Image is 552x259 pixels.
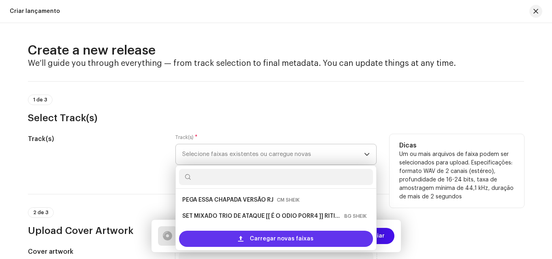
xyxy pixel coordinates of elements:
h5: Cover artwork [28,247,162,257]
h2: Create a new release [28,42,524,59]
small: CM SHEIK [277,196,299,204]
strong: SET MIXADO TRIO DE ATAQUE [[ É O ODIO PORR4 ]] RITIMANDO VOLTA REDONDA [182,210,341,223]
h3: Select Track(s) [28,112,524,124]
span: Criar [370,228,385,244]
small: BG SHEIK [344,212,367,220]
label: Track(s) [175,134,198,141]
span: Selecione faixas existentes ou carregue novas [182,144,364,164]
p: Um ou mais arquivos de faixa podem ser selecionados para upload. Especificações: formato WAV de 2... [399,150,514,201]
div: dropdown trigger [364,144,370,164]
ul: Option List [176,189,376,227]
h5: Track(s) [28,134,162,144]
li: PEGA ESSA CHAPADA VERSÃO RJ [179,192,373,208]
span: Carregar novas faixas [250,231,314,247]
button: Criar [360,228,394,244]
h4: We’ll guide you through everything — from track selection to final metadata. You can update thing... [28,59,524,68]
li: SET MIXADO TRIO DE ATAQUE [[ É O ODIO PORR4 ]] RITIMANDO VOLTA REDONDA [179,208,373,224]
strong: PEGA ESSA CHAPADA VERSÃO RJ [182,194,274,206]
h5: Dicas [399,141,514,150]
h3: Upload Cover Artwork [28,224,524,237]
